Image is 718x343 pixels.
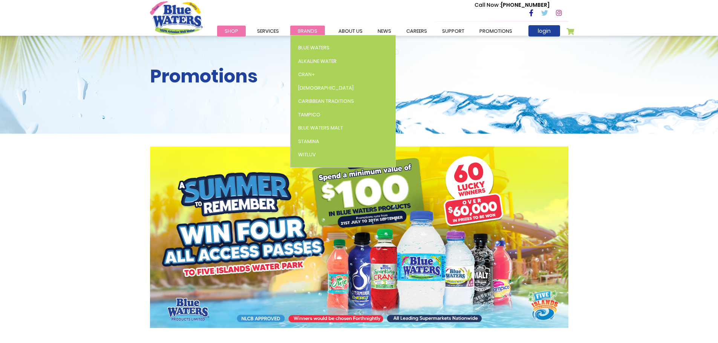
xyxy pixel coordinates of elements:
a: store logo [150,1,203,34]
span: Call Now : [475,1,501,9]
span: Brands [298,27,317,35]
span: Caribbean Traditions [298,98,354,105]
a: careers [399,26,435,37]
span: WitLuv [298,151,316,158]
span: Services [257,27,279,35]
span: Stamina [298,138,319,145]
a: login [528,25,560,37]
span: Blue Waters [298,44,329,51]
span: Cran+ [298,71,315,78]
span: Tampico [298,111,320,118]
a: News [370,26,399,37]
span: [DEMOGRAPHIC_DATA] [298,84,354,91]
a: about us [331,26,370,37]
p: [PHONE_NUMBER] [475,1,550,9]
h2: Promotions [150,66,568,87]
span: Shop [225,27,238,35]
span: Blue Waters Malt [298,124,343,131]
span: Alkaline Water [298,58,337,65]
a: support [435,26,472,37]
a: Promotions [472,26,520,37]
